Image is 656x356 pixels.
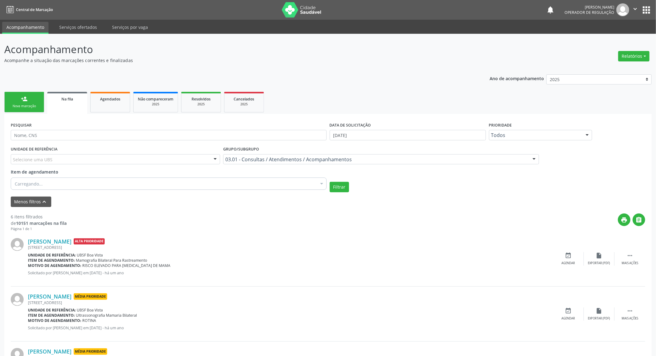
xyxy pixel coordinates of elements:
[596,252,603,259] i: insert_drive_file
[11,145,57,154] label: UNIDADE DE REFERÊNCIA
[330,182,349,192] button: Filtrar
[83,263,171,268] span: RISCO ELEVADO PARA [MEDICAL_DATA] DE MAMA
[11,169,59,175] span: Item de agendamento
[41,198,48,205] i: keyboard_arrow_up
[28,300,553,305] div: [STREET_ADDRESS]
[234,96,254,102] span: Cancelados
[490,74,544,82] p: Ano de acompanhamento
[186,102,216,107] div: 2025
[4,42,457,57] p: Acompanhamento
[28,325,553,331] p: Solicitado por [PERSON_NAME] em [DATE] - há um ano
[546,6,555,14] button: notifications
[229,102,259,107] div: 2025
[489,120,512,130] label: Prioridade
[11,130,327,140] input: Nome, CNS
[138,102,173,107] div: 2025
[4,57,457,64] p: Acompanhe a situação das marcações correntes e finalizadas
[223,145,259,154] label: Grupo/Subgrupo
[77,307,103,313] span: UBSF Boa Vista
[565,307,572,314] i: event_available
[596,307,603,314] i: insert_drive_file
[330,130,486,140] input: Selecione um intervalo
[21,96,28,102] div: person_add
[28,348,72,355] a: [PERSON_NAME]
[11,220,67,226] div: de
[74,348,107,355] span: Média Prioridade
[16,220,67,226] strong: 10151 marcações na fila
[636,217,642,223] i: 
[28,313,75,318] b: Item de agendamento:
[11,213,67,220] div: 6 itens filtrados
[15,181,43,187] span: Carregando...
[588,316,610,321] div: Exportar (PDF)
[77,252,103,258] span: UBSF Boa Vista
[622,316,638,321] div: Mais ações
[588,261,610,265] div: Exportar (PDF)
[76,313,137,318] span: Ultrassonografia Mamaria Bilateral
[618,51,650,61] button: Relatórios
[565,252,572,259] i: event_available
[192,96,211,102] span: Resolvidos
[28,293,72,300] a: [PERSON_NAME]
[616,3,629,16] img: img
[28,238,72,245] a: [PERSON_NAME]
[138,96,173,102] span: Não compareceram
[28,270,553,276] p: Solicitado por [PERSON_NAME] em [DATE] - há um ano
[627,307,633,314] i: 
[28,307,76,313] b: Unidade de referência:
[4,5,53,15] a: Central de Marcação
[641,5,652,15] button: apps
[11,120,32,130] label: PESQUISAR
[28,245,553,250] div: [STREET_ADDRESS]
[83,318,96,323] span: ROTINA
[565,10,614,15] span: Operador de regulação
[225,156,526,162] span: 03.01 - Consultas / Atendimentos / Acompanhamentos
[491,132,580,138] span: Todos
[61,96,73,102] span: Na fila
[330,120,371,130] label: DATA DE SOLICITAÇÃO
[2,22,49,34] a: Acompanhamento
[11,197,51,207] button: Menos filtroskeyboard_arrow_up
[618,213,631,226] button: print
[562,316,575,321] div: Agendar
[76,258,147,263] span: Mamografia Bilateral Para Rastreamento
[621,217,628,223] i: print
[74,238,105,245] span: Alta Prioridade
[11,226,67,232] div: Página 1 de 1
[28,263,81,268] b: Motivo de agendamento:
[633,213,645,226] button: 
[9,104,40,108] div: Nova marcação
[28,252,76,258] b: Unidade de referência:
[108,22,152,33] a: Serviços por vaga
[16,7,53,12] span: Central de Marcação
[28,258,75,263] b: Item de agendamento:
[55,22,101,33] a: Serviços ofertados
[627,252,633,259] i: 
[11,238,24,251] img: img
[100,96,120,102] span: Agendados
[622,261,638,265] div: Mais ações
[562,261,575,265] div: Agendar
[11,293,24,306] img: img
[13,156,52,163] span: Selecione uma UBS
[629,3,641,16] button: 
[28,318,81,323] b: Motivo de agendamento:
[74,293,107,300] span: Média Prioridade
[565,5,614,10] div: [PERSON_NAME]
[632,6,639,12] i: 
